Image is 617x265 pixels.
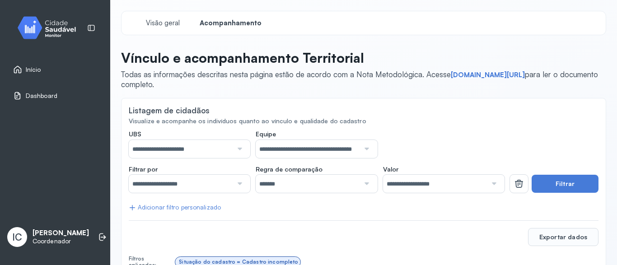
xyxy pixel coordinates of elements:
[129,204,221,211] div: Adicionar filtro personalizado
[129,117,598,125] div: Visualize e acompanhe os indivíduos quanto ao vínculo e qualidade do cadastro
[146,19,180,28] span: Visão geral
[200,19,262,28] span: Acompanhamento
[179,259,298,265] div: Situação do cadastro = Cadastro incompleto
[13,91,97,100] a: Dashboard
[121,70,598,89] span: Todas as informações descritas nesta página estão de acordo com a Nota Metodológica. Acesse para ...
[12,231,22,243] span: IC
[383,165,398,173] span: Valor
[26,66,41,74] span: Início
[451,70,525,79] a: [DOMAIN_NAME][URL]
[13,65,97,74] a: Início
[33,237,89,245] p: Coordenador
[33,229,89,237] p: [PERSON_NAME]
[129,165,158,173] span: Filtrar por
[121,50,599,66] p: Vínculo e acompanhamento Territorial
[129,106,210,115] div: Listagem de cidadãos
[256,165,323,173] span: Regra de comparação
[129,130,141,138] span: UBS
[26,92,57,100] span: Dashboard
[528,228,598,246] button: Exportar dados
[9,14,91,41] img: monitor.svg
[532,175,598,193] button: Filtrar
[256,130,276,138] span: Equipe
